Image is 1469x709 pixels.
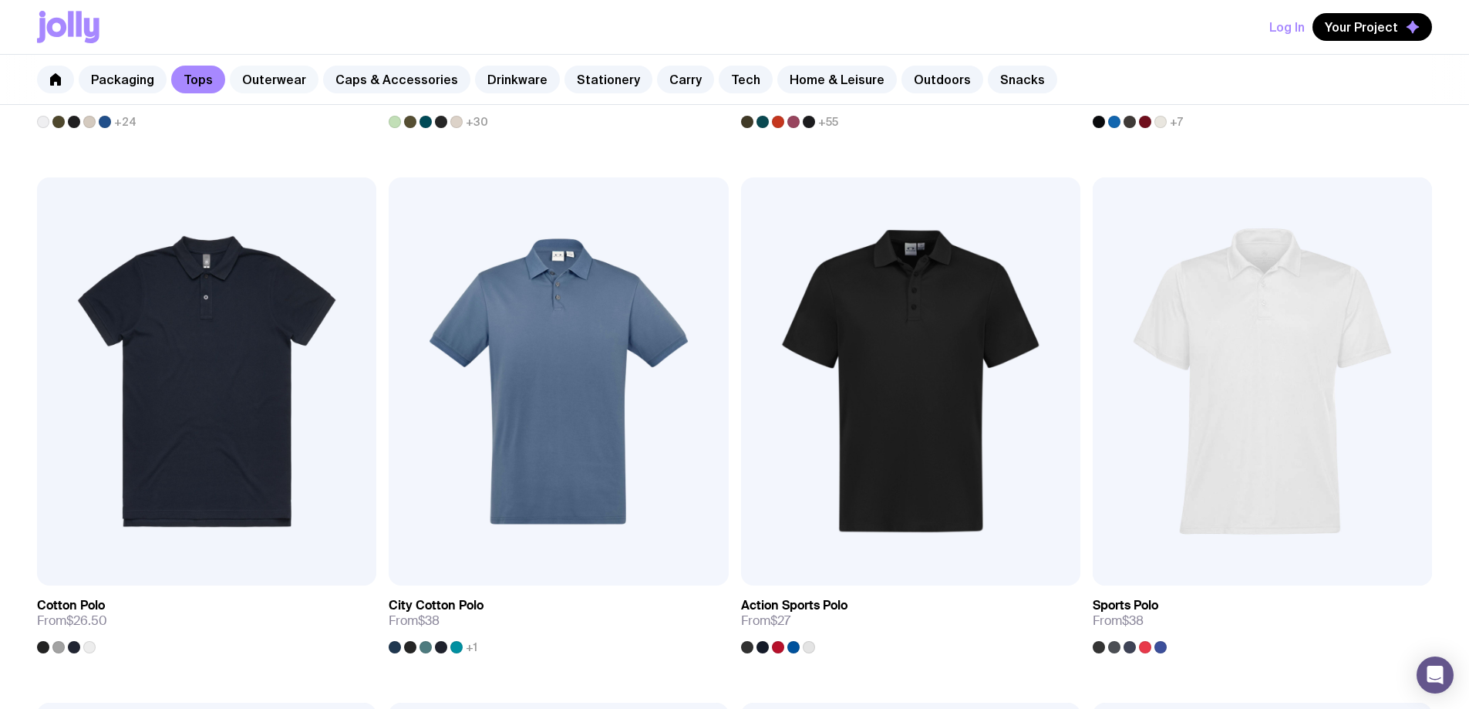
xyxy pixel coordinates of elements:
[1122,613,1144,629] span: $38
[389,613,440,629] span: From
[1417,657,1454,694] div: Open Intercom Messenger
[230,66,318,93] a: Outerwear
[770,613,790,629] span: $27
[475,66,560,93] a: Drinkware
[741,613,790,629] span: From
[389,586,728,653] a: City Cotton PoloFrom$38+1
[79,66,167,93] a: Packaging
[171,66,225,93] a: Tops
[741,586,1080,653] a: Action Sports PoloFrom$27
[1170,116,1183,128] span: +7
[741,598,847,613] h3: Action Sports Polo
[418,613,440,629] span: $38
[657,66,714,93] a: Carry
[777,66,897,93] a: Home & Leisure
[66,613,107,629] span: $26.50
[1093,613,1144,629] span: From
[466,116,488,128] span: +30
[466,641,477,653] span: +1
[988,66,1057,93] a: Snacks
[323,66,470,93] a: Caps & Accessories
[37,598,105,613] h3: Cotton Polo
[1325,19,1398,35] span: Your Project
[818,116,838,128] span: +55
[37,586,376,653] a: Cotton PoloFrom$26.50
[1312,13,1432,41] button: Your Project
[114,116,136,128] span: +24
[37,613,107,629] span: From
[901,66,983,93] a: Outdoors
[1269,13,1305,41] button: Log In
[1093,598,1158,613] h3: Sports Polo
[1093,586,1432,653] a: Sports PoloFrom$38
[719,66,773,93] a: Tech
[389,598,483,613] h3: City Cotton Polo
[564,66,652,93] a: Stationery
